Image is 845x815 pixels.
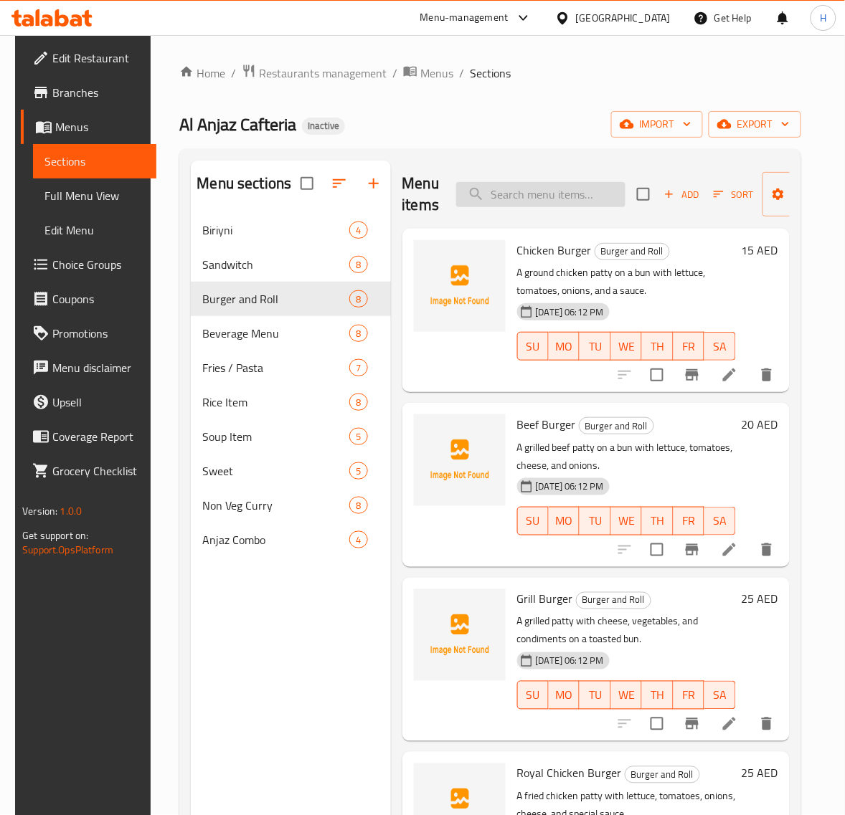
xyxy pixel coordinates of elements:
[349,290,367,308] div: items
[202,428,349,445] span: Soup Item
[350,499,367,513] span: 8
[674,681,704,710] button: FR
[611,111,703,138] button: import
[579,417,654,434] div: Burger and Roll
[179,64,801,82] nav: breadcrumb
[524,510,543,531] span: SU
[721,715,738,733] a: Edit menu item
[580,681,610,710] button: TU
[674,507,704,535] button: FR
[658,184,704,206] button: Add
[576,592,651,609] div: Burger and Roll
[679,510,699,531] span: FR
[350,224,367,237] span: 4
[420,9,509,27] div: Menu-management
[242,64,387,82] a: Restaurants management
[21,316,156,351] a: Promotions
[648,685,667,706] span: TH
[585,510,605,531] span: TU
[44,187,145,204] span: Full Menu View
[403,64,453,82] a: Menus
[617,336,636,357] span: WE
[642,332,673,361] button: TH
[742,240,778,260] h6: 15 AED
[191,316,390,351] div: Beverage Menu8
[642,709,672,739] span: Select to update
[675,358,709,392] button: Branch-specific-item
[349,394,367,411] div: items
[530,480,610,493] span: [DATE] 06:12 PM
[357,166,391,201] button: Add section
[642,535,672,565] span: Select to update
[517,332,549,361] button: SU
[611,332,642,361] button: WE
[517,507,549,535] button: SU
[191,247,390,282] div: Sandwitch8
[52,325,145,342] span: Promotions
[191,488,390,523] div: Non Veg Curry8
[517,414,576,435] span: Beef Burger
[642,681,673,710] button: TH
[202,325,349,342] span: Beverage Menu
[642,360,672,390] span: Select to update
[52,256,145,273] span: Choice Groups
[52,84,145,101] span: Branches
[611,681,642,710] button: WE
[349,428,367,445] div: items
[617,685,636,706] span: WE
[554,510,574,531] span: MO
[517,239,592,261] span: Chicken Burger
[349,497,367,514] div: items
[530,654,610,668] span: [DATE] 06:12 PM
[191,523,390,557] div: Anjaz Combo4
[349,359,367,376] div: items
[52,462,145,480] span: Grocery Checklist
[33,213,156,247] a: Edit Menu
[349,256,367,273] div: items
[720,115,790,133] span: export
[580,332,610,361] button: TU
[302,120,345,132] span: Inactive
[350,464,367,478] span: 5
[191,351,390,385] div: Fries / Pasta7
[710,336,730,357] span: SA
[628,179,658,209] span: Select section
[350,430,367,444] span: 5
[52,49,145,67] span: Edit Restaurant
[414,414,506,506] img: Beef Burger
[470,65,511,82] span: Sections
[21,282,156,316] a: Coupons
[191,207,390,563] nav: Menu sections
[580,418,653,434] span: Burger and Roll
[524,336,543,357] span: SU
[658,184,704,206] span: Add item
[517,439,736,475] p: A grilled beef patty on a bun with lettuce, tomatoes, cheese, and onions.
[231,65,236,82] li: /
[714,186,753,203] span: Sort
[202,221,349,239] div: Biriyni
[456,182,626,207] input: search
[349,325,367,342] div: items
[202,359,349,376] span: Fries / Pasta
[349,462,367,480] div: items
[202,531,349,548] span: Anjaz Combo
[33,144,156,178] a: Sections
[414,589,506,681] img: Grill Burger
[625,766,700,783] div: Burger and Roll
[750,533,784,567] button: delete
[349,221,367,239] div: items
[517,763,622,784] span: Royal Chicken Burger
[517,264,736,300] p: A ground chicken patty on a bun with lettuce, tomatoes, onions, and a sauce.
[191,385,390,419] div: Rice Item8
[21,75,156,110] a: Branches
[709,111,801,138] button: export
[554,336,574,357] span: MO
[22,540,113,559] a: Support.OpsPlatform
[202,290,349,308] span: Burger and Roll
[585,336,605,357] span: TU
[52,290,145,308] span: Coupons
[52,359,145,376] span: Menu disclaimer
[549,681,580,710] button: MO
[530,305,610,319] span: [DATE] 06:12 PM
